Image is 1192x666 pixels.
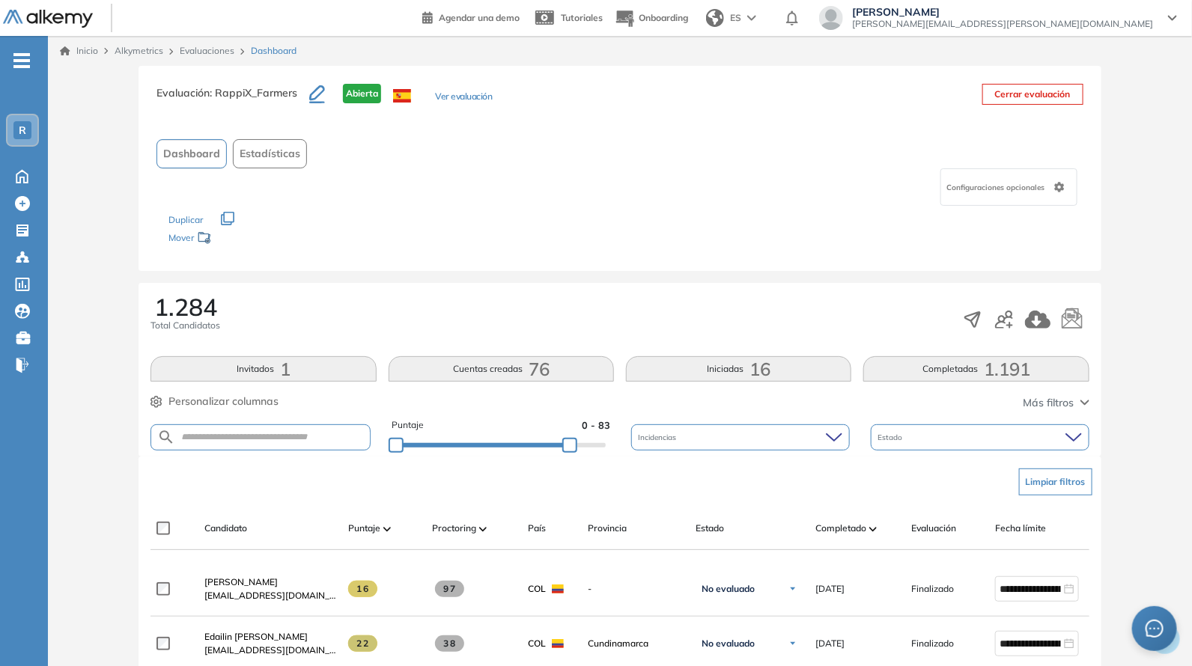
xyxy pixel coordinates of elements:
a: Edailin [PERSON_NAME] [204,630,336,644]
span: [PERSON_NAME][EMAIL_ADDRESS][PERSON_NAME][DOMAIN_NAME] [852,18,1153,30]
button: Iniciadas16 [626,356,851,382]
span: ES [730,11,741,25]
button: Onboarding [615,2,688,34]
div: Configuraciones opcionales [940,168,1077,206]
span: Onboarding [639,12,688,23]
span: 1.284 [154,295,217,319]
span: Proctoring [432,522,476,535]
span: 0 - 83 [582,418,610,433]
span: Evaluación [911,522,956,535]
span: Provincia [588,522,627,535]
button: Dashboard [156,139,227,168]
span: Configuraciones opcionales [947,182,1048,193]
span: [DATE] [815,582,845,596]
a: Evaluaciones [180,45,234,56]
span: Completado [815,522,866,535]
button: Limpiar filtros [1019,468,1092,495]
span: Alkymetrics [115,45,163,56]
span: [EMAIL_ADDRESS][DOMAIN_NAME] [204,644,336,657]
div: Estado [871,424,1089,450]
img: [missing "en.ARROW_ALT" translation] [869,527,877,531]
i: - [13,59,30,62]
span: [EMAIL_ADDRESS][DOMAIN_NAME] [204,589,336,602]
span: Candidato [204,522,247,535]
span: 16 [348,581,377,597]
button: Completadas1.191 [863,356,1089,382]
button: Personalizar columnas [150,394,279,409]
span: [DATE] [815,637,845,650]
span: COL [528,637,546,650]
img: Logo [3,10,93,28]
span: Estadísticas [240,146,300,162]
h3: Evaluación [156,84,309,115]
span: Dashboard [251,44,297,58]
span: Duplicar [168,214,203,225]
img: ESP [393,89,411,103]
img: arrow [747,15,756,21]
span: Edailin [PERSON_NAME] [204,631,308,642]
span: Puntaje [392,418,424,433]
span: Tutoriales [561,12,603,23]
img: Ícono de flecha [788,584,797,593]
span: Personalizar columnas [168,394,279,409]
img: COL [552,639,564,648]
span: Estado [878,432,906,443]
span: Finalizado [911,637,954,650]
span: Puntaje [348,522,380,535]
span: R [19,124,26,136]
span: 38 [435,635,464,652]
span: Más filtros [1024,395,1074,411]
img: [missing "en.ARROW_ALT" translation] [479,527,487,531]
a: [PERSON_NAME] [204,575,336,589]
span: [PERSON_NAME] [852,6,1153,18]
button: Invitados1 [150,356,376,382]
span: [PERSON_NAME] [204,576,278,587]
img: Ícono de flecha [788,639,797,648]
span: Fecha límite [995,522,1046,535]
a: Inicio [60,44,98,58]
button: Estadísticas [233,139,307,168]
span: No evaluado [702,583,755,595]
a: Agendar una demo [422,7,520,25]
span: Cundinamarca [588,637,684,650]
span: Finalizado [911,582,954,596]
span: : RappiX_Farmers [210,86,297,100]
span: Agendar una demo [439,12,520,23]
div: Incidencias [631,424,850,450]
span: No evaluado [702,638,755,650]
button: Más filtros [1024,395,1089,411]
span: País [528,522,546,535]
span: message [1146,620,1164,638]
img: [missing "en.ARROW_ALT" translation] [383,527,391,531]
span: 22 [348,635,377,652]
img: COL [552,584,564,593]
span: COL [528,582,546,596]
div: Mover [168,225,318,253]
span: Dashboard [163,146,220,162]
span: Total Candidatos [150,319,220,332]
span: Estado [696,522,724,535]
span: Abierta [343,84,381,103]
button: Cerrar evaluación [982,84,1083,105]
button: Cuentas creadas76 [389,356,614,382]
span: - [588,582,684,596]
button: Ver evaluación [435,90,492,106]
img: world [706,9,724,27]
span: 97 [435,581,464,597]
span: Incidencias [639,432,680,443]
img: SEARCH_ALT [157,428,175,447]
